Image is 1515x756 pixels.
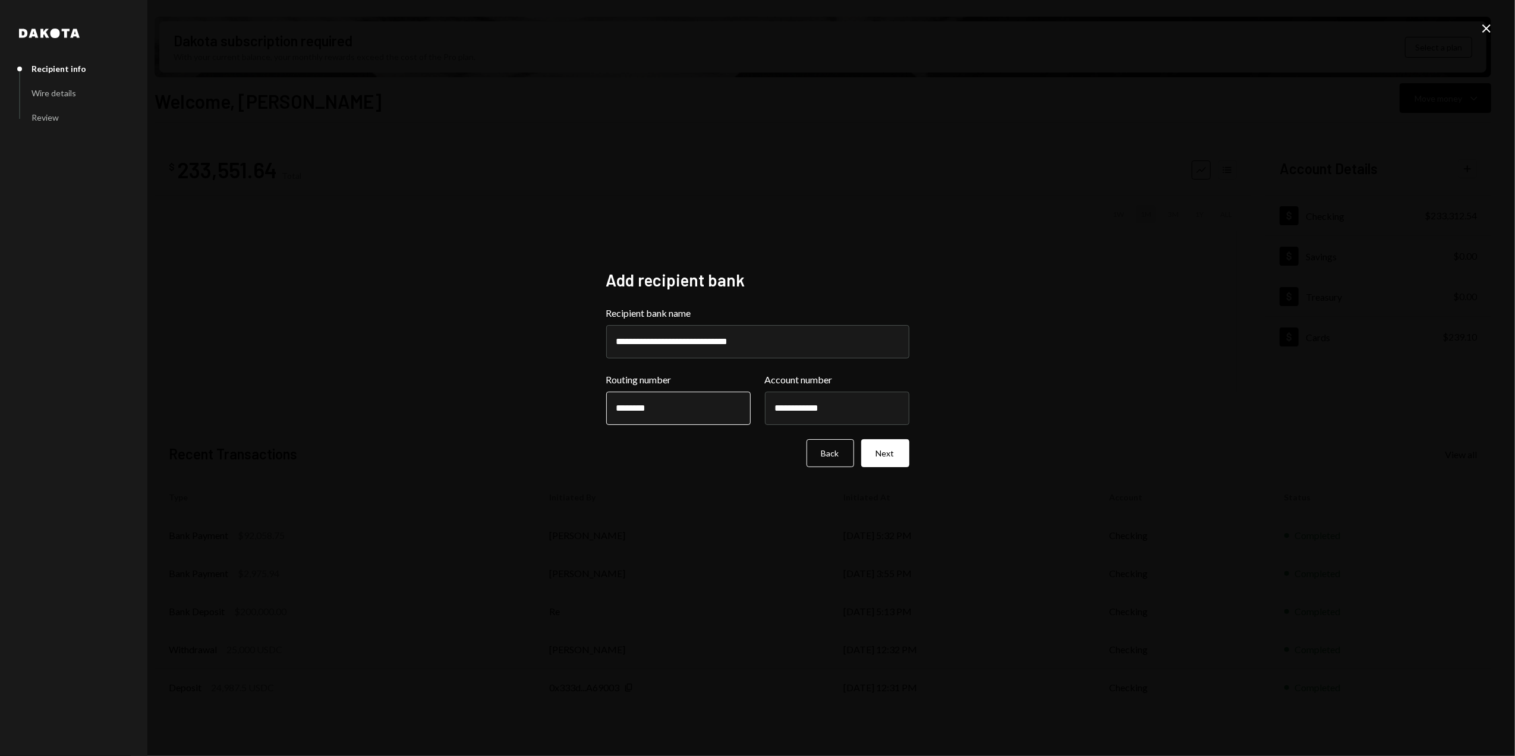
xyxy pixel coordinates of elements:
[606,269,909,292] h2: Add recipient bank
[861,439,909,467] button: Next
[765,373,909,387] label: Account number
[606,306,909,320] label: Recipient bank name
[32,112,59,122] div: Review
[807,439,854,467] button: Back
[32,64,86,74] div: Recipient info
[606,373,751,387] label: Routing number
[32,88,76,98] div: Wire details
